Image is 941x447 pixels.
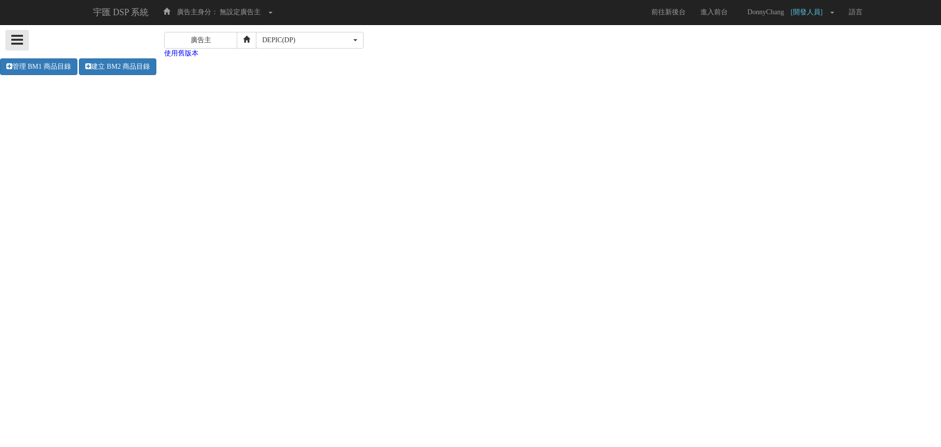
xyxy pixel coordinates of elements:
[791,8,827,16] span: [開發人員]
[177,8,218,16] span: 廣告主身分：
[164,50,198,57] a: 使用舊版本
[220,8,261,16] span: 無設定廣告主
[262,35,351,45] div: DEPIC(DP)
[743,8,789,16] span: DonnyChang
[79,58,156,75] a: 建立 BM2 商品目錄
[256,32,364,49] button: DEPIC(DP)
